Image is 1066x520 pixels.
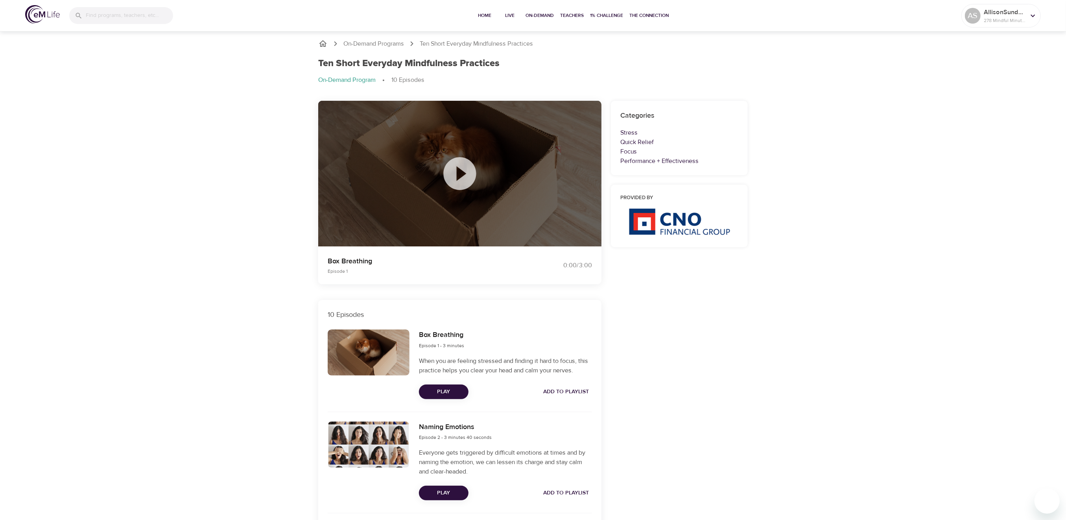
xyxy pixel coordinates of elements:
span: Add to Playlist [543,488,589,498]
span: Add to Playlist [543,387,589,397]
p: Quick Relief [620,137,738,147]
p: Stress [620,128,738,137]
button: Add to Playlist [540,385,592,399]
span: Episode 2 - 3 minutes 40 seconds [419,434,492,440]
h1: Ten Short Everyday Mindfulness Practices [318,58,500,69]
div: AS [965,8,981,24]
span: Play [425,488,462,498]
div: 0:00 / 3:00 [533,261,592,270]
p: Performance + Effectiveness [620,156,738,166]
a: On-Demand Programs [343,39,404,48]
p: Ten Short Everyday Mindfulness Practices [420,39,533,48]
p: On-Demand Program [318,76,376,85]
p: Everyone gets triggered by difficult emotions at times and by naming the emotion, we can lessen i... [419,448,592,476]
img: logo [25,5,60,24]
p: 278 Mindful Minutes [984,17,1025,24]
button: Play [419,385,468,399]
span: Teachers [560,11,584,20]
h6: Naming Emotions [419,422,492,433]
button: Add to Playlist [540,486,592,500]
input: Find programs, teachers, etc... [86,7,173,24]
p: Focus [620,147,738,156]
iframe: Button to launch messaging window [1035,489,1060,514]
p: 10 Episodes [328,309,592,320]
h6: Provided by [620,194,738,202]
span: Episode 1 - 3 minutes [419,342,464,349]
span: The Connection [629,11,669,20]
span: 1% Challenge [590,11,623,20]
button: Play [419,486,468,500]
img: CNO%20logo.png [629,208,730,235]
p: Episode 1 [328,268,524,275]
p: When you are feeling stressed and finding it hard to focus, this practice helps you clear your he... [419,356,592,375]
p: Box Breathing [328,256,524,266]
nav: breadcrumb [318,76,748,85]
h6: Box Breathing [419,329,464,341]
span: Home [475,11,494,20]
p: AllisonSundstrom [984,7,1025,17]
h6: Categories [620,110,738,122]
span: Live [500,11,519,20]
span: On-Demand [526,11,554,20]
span: Play [425,387,462,397]
nav: breadcrumb [318,39,748,48]
p: 10 Episodes [391,76,424,85]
